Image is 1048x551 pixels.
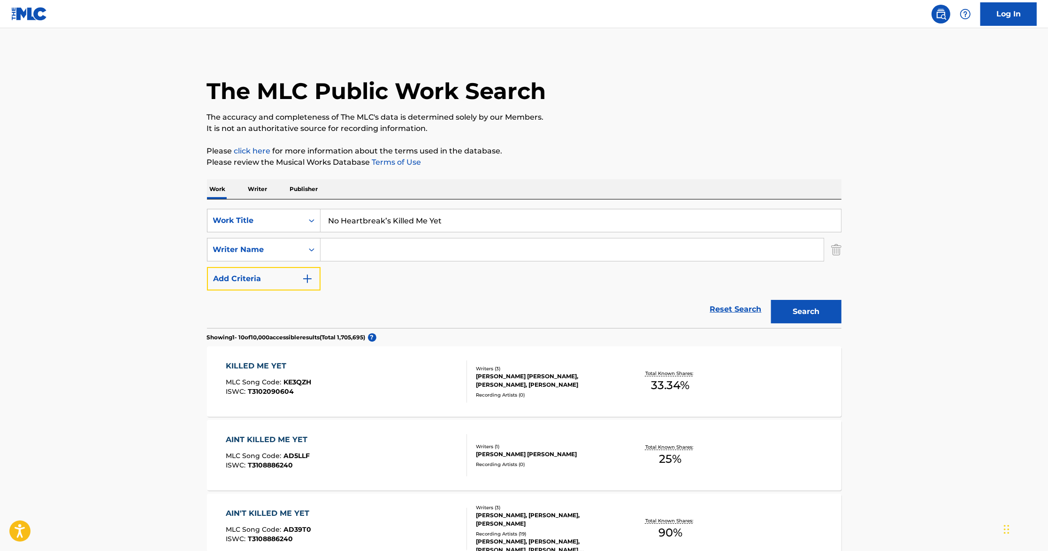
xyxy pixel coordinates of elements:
[245,179,270,199] p: Writer
[645,517,696,524] p: Total Known Shares:
[283,525,311,534] span: AD39T0
[226,508,314,519] div: AIN'T KILLED ME YET
[226,434,312,445] div: AINT KILLED ME YET
[234,146,271,155] a: click here
[956,5,975,23] div: Help
[226,535,248,543] span: ISWC :
[980,2,1037,26] a: Log In
[226,387,248,396] span: ISWC :
[476,372,618,389] div: [PERSON_NAME] [PERSON_NAME], [PERSON_NAME], [PERSON_NAME]
[207,333,366,342] p: Showing 1 - 10 of 10,000 accessible results (Total 1,705,695 )
[207,209,841,328] form: Search Form
[1004,515,1010,543] div: Drag
[476,504,618,511] div: Writers ( 3 )
[248,387,294,396] span: T3102090604
[476,530,618,537] div: Recording Artists ( 19 )
[658,524,682,541] span: 90 %
[1001,506,1048,551] iframe: Chat Widget
[207,267,321,291] button: Add Criteria
[226,360,311,372] div: KILLED ME YET
[207,420,841,490] a: AINT KILLED ME YETMLC Song Code:AD5LLFISWC:T3108886240Writers (1)[PERSON_NAME] [PERSON_NAME]Recor...
[213,244,298,255] div: Writer Name
[476,365,618,372] div: Writers ( 3 )
[226,525,283,534] span: MLC Song Code :
[831,238,841,261] img: Delete Criterion
[226,461,248,469] span: ISWC :
[283,452,310,460] span: AD5LLF
[283,378,311,386] span: KE3QZH
[932,5,950,23] a: Public Search
[960,8,971,20] img: help
[705,299,766,320] a: Reset Search
[207,77,546,105] h1: The MLC Public Work Search
[207,157,841,168] p: Please review the Musical Works Database
[645,370,696,377] p: Total Known Shares:
[226,378,283,386] span: MLC Song Code :
[476,461,618,468] div: Recording Artists ( 0 )
[651,377,689,394] span: 33.34 %
[213,215,298,226] div: Work Title
[368,333,376,342] span: ?
[476,443,618,450] div: Writers ( 1 )
[645,444,696,451] p: Total Known Shares:
[370,158,421,167] a: Terms of Use
[302,273,313,284] img: 9d2ae6d4665cec9f34b9.svg
[207,145,841,157] p: Please for more information about the terms used in the database.
[248,461,293,469] span: T3108886240
[287,179,321,199] p: Publisher
[207,123,841,134] p: It is not an authoritative source for recording information.
[476,511,618,528] div: [PERSON_NAME], [PERSON_NAME], [PERSON_NAME]
[659,451,681,467] span: 25 %
[207,346,841,417] a: KILLED ME YETMLC Song Code:KE3QZHISWC:T3102090604Writers (3)[PERSON_NAME] [PERSON_NAME], [PERSON_...
[771,300,841,323] button: Search
[207,112,841,123] p: The accuracy and completeness of The MLC's data is determined solely by our Members.
[476,450,618,459] div: [PERSON_NAME] [PERSON_NAME]
[476,391,618,398] div: Recording Artists ( 0 )
[207,179,229,199] p: Work
[226,452,283,460] span: MLC Song Code :
[935,8,947,20] img: search
[248,535,293,543] span: T3108886240
[11,7,47,21] img: MLC Logo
